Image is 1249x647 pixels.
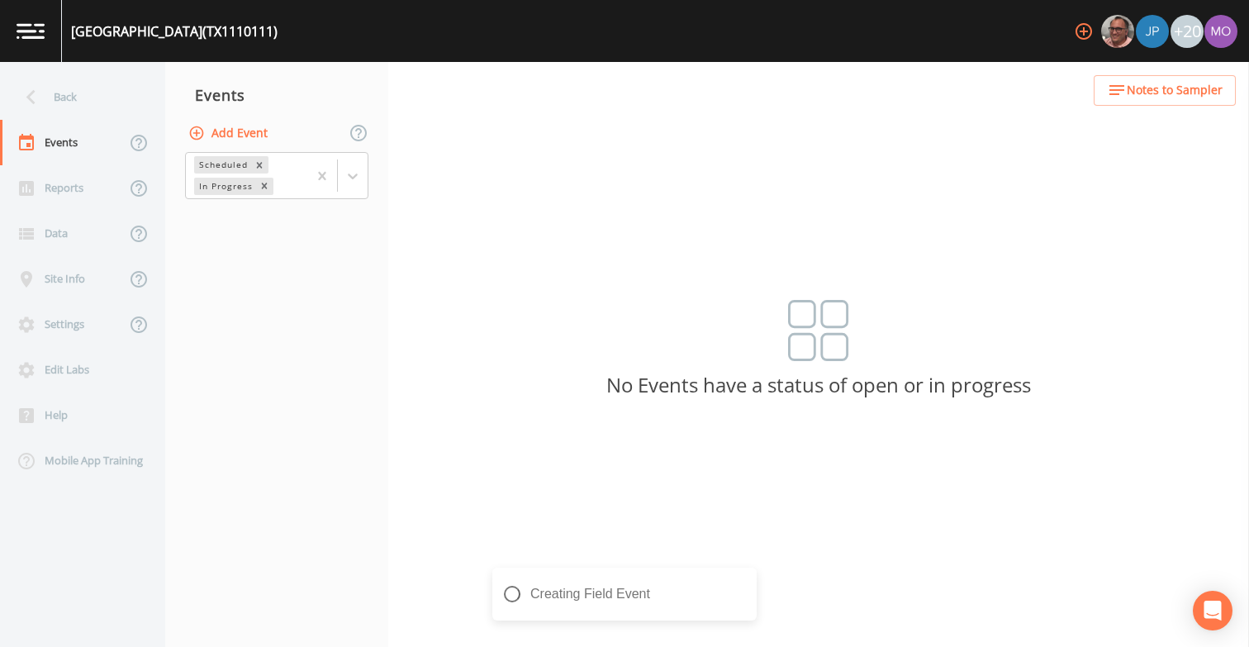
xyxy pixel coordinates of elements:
[1135,15,1170,48] div: Joshua gere Paul
[250,156,268,174] div: Remove Scheduled
[1193,591,1232,630] div: Open Intercom Messenger
[1171,15,1204,48] div: +20
[1127,80,1223,101] span: Notes to Sampler
[1100,15,1135,48] div: Mike Franklin
[194,178,255,195] div: In Progress
[194,156,250,174] div: Scheduled
[1204,15,1237,48] img: 4e251478aba98ce068fb7eae8f78b90c
[165,74,388,116] div: Events
[788,300,849,361] img: svg%3e
[388,378,1249,392] p: No Events have a status of open or in progress
[255,178,273,195] div: Remove In Progress
[17,23,45,39] img: logo
[71,21,278,41] div: [GEOGRAPHIC_DATA] (TX1110111)
[1101,15,1134,48] img: e2d790fa78825a4bb76dcb6ab311d44c
[492,568,757,621] div: Creating Field Event
[1136,15,1169,48] img: 41241ef155101aa6d92a04480b0d0000
[185,118,274,149] button: Add Event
